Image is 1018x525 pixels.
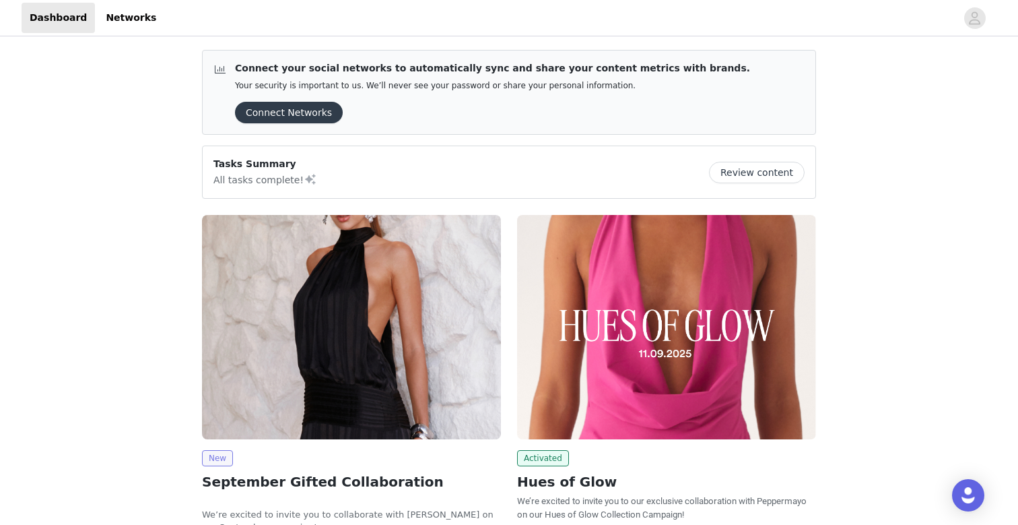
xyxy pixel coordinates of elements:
[517,450,569,466] span: Activated
[517,215,816,439] img: Peppermayo AUS
[517,496,807,520] span: We’re excited to invite you to our exclusive collaboration with Peppermayo on our Hues of Glow Co...
[235,102,343,123] button: Connect Networks
[235,81,750,91] p: Your security is important to us. We’ll never see your password or share your personal information.
[213,157,317,171] p: Tasks Summary
[22,3,95,33] a: Dashboard
[213,171,317,187] p: All tasks complete!
[235,61,750,75] p: Connect your social networks to automatically sync and share your content metrics with brands.
[202,215,501,439] img: Peppermayo AUS
[517,472,816,492] h2: Hues of Glow
[202,450,233,466] span: New
[952,479,984,512] div: Open Intercom Messenger
[98,3,164,33] a: Networks
[709,162,805,183] button: Review content
[202,472,501,492] h2: September Gifted Collaboration
[968,7,981,29] div: avatar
